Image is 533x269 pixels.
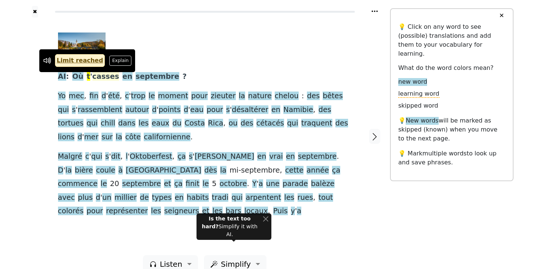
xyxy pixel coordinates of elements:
[151,207,161,216] span: les
[159,105,181,115] span: points
[91,152,103,161] span: qui
[122,179,161,189] span: septembre
[398,149,505,167] p: 💡 Mark to look up and save phrases.
[307,92,320,101] span: des
[257,152,266,161] span: en
[494,9,508,22] button: ✕
[252,179,257,189] span: Y
[66,72,69,81] span: :
[116,133,122,142] span: la
[86,207,103,216] span: pour
[122,72,133,81] span: en
[58,72,66,81] span: AI
[58,152,82,161] span: Malgré
[109,56,131,65] button: Explain
[106,207,148,216] span: représenter
[72,105,76,115] span: s
[323,92,342,101] span: bêtes
[86,119,98,128] span: qui
[100,193,102,202] span: '
[202,207,209,216] span: et
[220,179,247,189] span: octobre
[82,133,84,142] span: '
[140,193,149,202] span: de
[184,105,188,115] span: d
[135,72,179,81] span: septembre
[58,133,75,142] span: lions
[297,207,301,216] span: a
[229,119,238,128] span: ou
[177,152,186,161] span: ça
[280,166,282,175] span: ,
[58,179,98,189] span: commence
[266,179,280,189] span: une
[129,92,131,101] span: '
[32,6,38,18] button: ✖
[283,105,313,115] span: Namibie
[313,105,316,115] span: ,
[398,90,439,98] span: learning word
[125,92,129,101] span: c
[319,105,331,115] span: des
[164,179,171,189] span: et
[263,215,268,223] button: Close
[191,133,193,142] span: .
[96,166,115,175] span: coule
[128,152,130,161] span: '
[108,92,120,101] span: été
[149,92,155,101] span: le
[152,193,172,202] span: types
[118,119,135,128] span: dans
[89,92,98,101] span: fin
[106,92,108,101] span: '
[230,105,232,115] span: '
[78,193,93,202] span: plus
[284,193,294,202] span: les
[257,179,259,189] span: '
[90,72,92,81] span: '
[398,116,505,143] p: 💡 will be marked as skipped (known) when you move to the next page.
[313,193,315,202] span: ,
[174,179,182,189] span: ça
[105,152,109,161] span: s
[311,179,335,189] span: balèze
[332,166,340,175] span: ça
[101,179,107,189] span: le
[302,92,304,101] span: :
[232,193,243,202] span: qui
[269,152,283,161] span: vrai
[75,166,93,175] span: bière
[220,166,226,175] span: la
[130,152,172,161] span: Oktoberfest
[115,193,137,202] span: millier
[76,105,77,115] span: '
[188,105,190,115] span: '
[246,193,281,202] span: arpentent
[185,119,205,128] span: Costa
[63,166,65,175] span: '
[126,166,201,175] span: [GEOGRAPHIC_DATA]
[232,105,268,115] span: désaltérer
[121,152,123,161] span: ,
[259,179,263,189] span: a
[398,78,427,86] span: new word
[195,152,254,161] span: [PERSON_NAME]
[285,166,304,175] span: cette
[172,152,174,161] span: ,
[92,72,119,81] span: casses
[256,119,284,128] span: cétacés
[229,166,280,175] span: mi-septembre
[291,207,295,216] span: y
[126,152,128,161] span: l
[190,105,204,115] span: eau
[144,133,190,142] span: californienne
[131,92,146,101] span: trop
[58,33,106,64] img: septembertravelnewimage.jpg
[212,207,222,216] span: les
[109,152,111,161] span: '
[110,179,119,189] span: 20
[89,152,91,161] span: '
[152,105,156,115] span: d
[84,92,86,101] span: ,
